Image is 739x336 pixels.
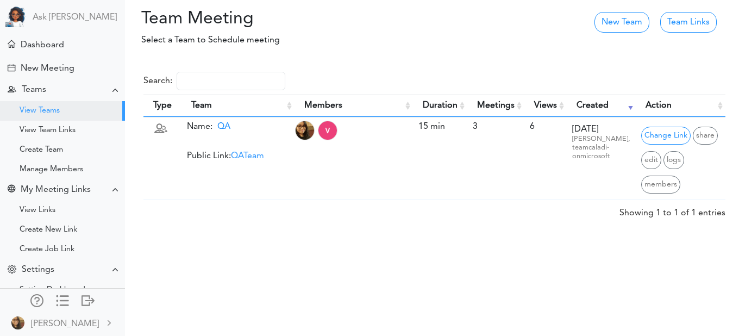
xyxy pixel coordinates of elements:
[143,95,181,117] th: Type
[20,128,76,133] div: View Team Links
[663,151,684,169] span: Team Details
[5,5,27,27] img: Powered by TEAMCAL AI
[231,152,264,160] a: QATeam
[21,185,91,195] div: My Meeting Links
[20,108,60,114] div: View Teams
[22,85,46,95] div: Teams
[693,127,718,145] span: Share Link
[567,95,636,117] th: Created: activate to sort column ascending
[636,95,725,117] th: Action: activate to sort column ascending
[56,294,69,309] a: Change side menu
[8,265,16,275] div: Change Settings
[619,200,725,220] div: Showing 1 to 1 of 1 entries
[295,121,315,140] img: Vidya Pamidi/Vidya@teamcaladi.onmicrosoft.com - Employee
[20,167,83,172] div: Manage Members
[30,294,43,305] div: Manage Members and Externals
[22,265,54,275] div: Settings
[473,122,519,132] div: 3
[143,72,285,90] label: Search:
[11,316,24,329] img: +4B+fMAAAABklEQVQDAAxs2c6RX3dzAAAAAElFTkSuQmCC
[318,121,337,140] img: testUser1/vidyap1601@gmail.com - QA
[641,151,661,169] span: Edit Team
[530,122,561,132] div: 6
[31,318,99,331] div: [PERSON_NAME]
[413,95,467,117] th: Duration: activate to sort column ascending
[1,310,124,335] a: [PERSON_NAME]
[82,294,95,305] div: Log out
[125,9,319,29] h2: Team Meeting
[33,12,117,22] a: Ask [PERSON_NAME]
[20,227,77,233] div: Create New Link
[641,127,691,145] span: Edit Public link for Team Calendar
[177,72,285,90] input: Search:
[181,95,295,117] th: Team: activate to sort column ascending
[8,40,15,48] div: Home
[20,147,63,153] div: Create Team
[641,176,680,194] span: change member
[21,40,64,51] div: Dashboard
[212,122,230,131] span: QA
[20,247,74,252] div: Create Job Link
[8,64,15,72] div: Creating Meeting
[56,294,69,305] div: Show only icons
[572,125,630,161] div: [DATE]
[524,95,567,117] th: Views: activate to sort column ascending
[20,208,55,213] div: View Links
[295,95,414,117] th: Members: activate to sort column ascending
[8,185,15,195] div: Share Meeting Link
[154,125,167,138] span: Private
[187,122,230,131] span: Name:
[660,12,717,33] a: Team Links
[418,122,462,132] div: 15 min
[187,122,289,161] div: Public Link:
[594,12,649,33] a: New Team
[134,34,563,47] p: Select a Team to Schedule meeting
[572,135,630,160] small: [PERSON_NAME], teamcaladi-onmicrosoft
[21,64,74,74] div: New Meeting
[467,95,524,117] th: Meetings: activate to sort column ascending
[20,288,85,293] div: Setting Dashboard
